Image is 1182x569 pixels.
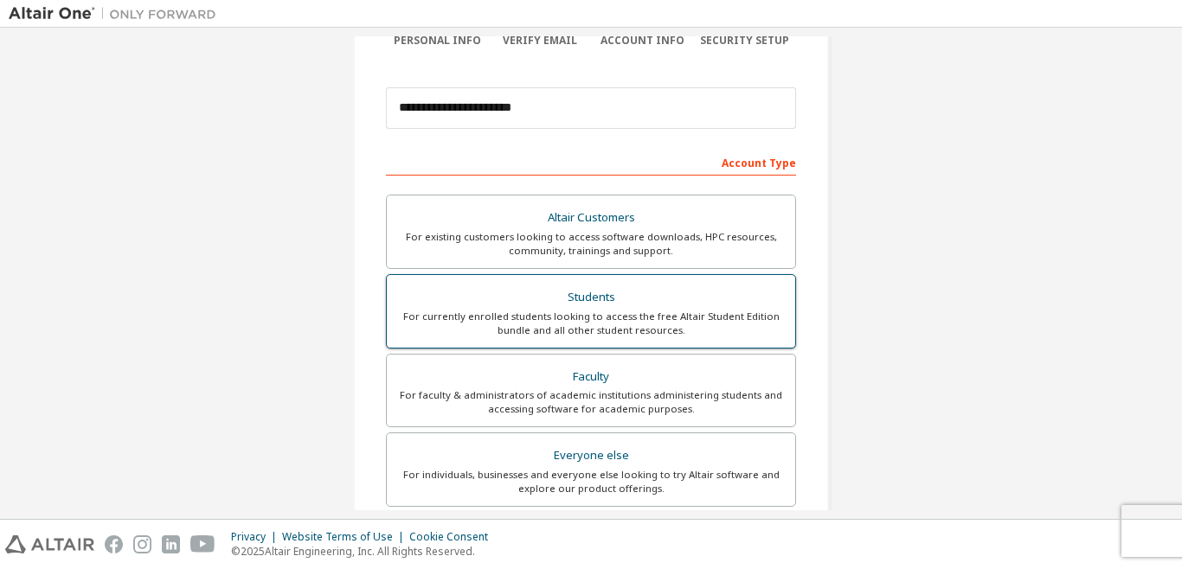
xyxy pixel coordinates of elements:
img: Altair One [9,5,225,22]
div: Privacy [231,530,282,544]
img: instagram.svg [133,535,151,553]
p: © 2025 Altair Engineering, Inc. All Rights Reserved. [231,544,498,559]
img: altair_logo.svg [5,535,94,553]
div: Cookie Consent [409,530,498,544]
div: Verify Email [489,34,592,48]
div: Altair Customers [397,206,785,230]
div: Website Terms of Use [282,530,409,544]
div: Students [397,285,785,310]
div: Account Type [386,148,796,176]
div: For currently enrolled students looking to access the free Altair Student Edition bundle and all ... [397,310,785,337]
img: linkedin.svg [162,535,180,553]
img: youtube.svg [190,535,215,553]
div: Security Setup [694,34,797,48]
div: For existing customers looking to access software downloads, HPC resources, community, trainings ... [397,230,785,258]
div: Personal Info [386,34,489,48]
div: Faculty [397,365,785,389]
img: facebook.svg [105,535,123,553]
div: For faculty & administrators of academic institutions administering students and accessing softwa... [397,388,785,416]
div: Everyone else [397,444,785,468]
div: Account Info [591,34,694,48]
div: For individuals, businesses and everyone else looking to try Altair software and explore our prod... [397,468,785,495]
